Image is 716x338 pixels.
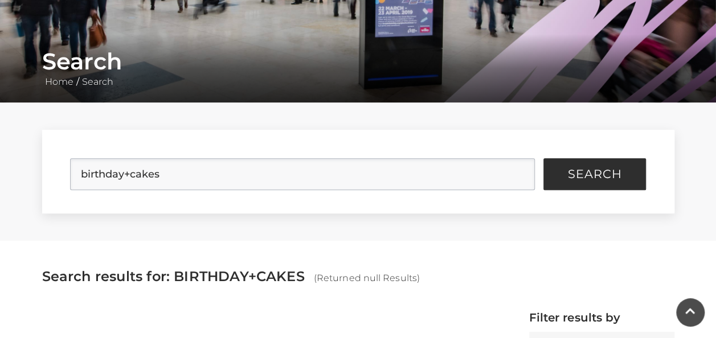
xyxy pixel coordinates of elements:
div: / [34,48,683,89]
a: Search [79,76,116,87]
h4: Filter results by [529,311,674,324]
span: Search results for: BIRTHDAY+CAKES [42,268,305,285]
span: (Returned null Results) [314,273,420,283]
a: Home [42,76,76,87]
button: Search [543,158,646,190]
span: Search [568,168,622,180]
input: Search Site [70,158,535,190]
h1: Search [42,48,674,75]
